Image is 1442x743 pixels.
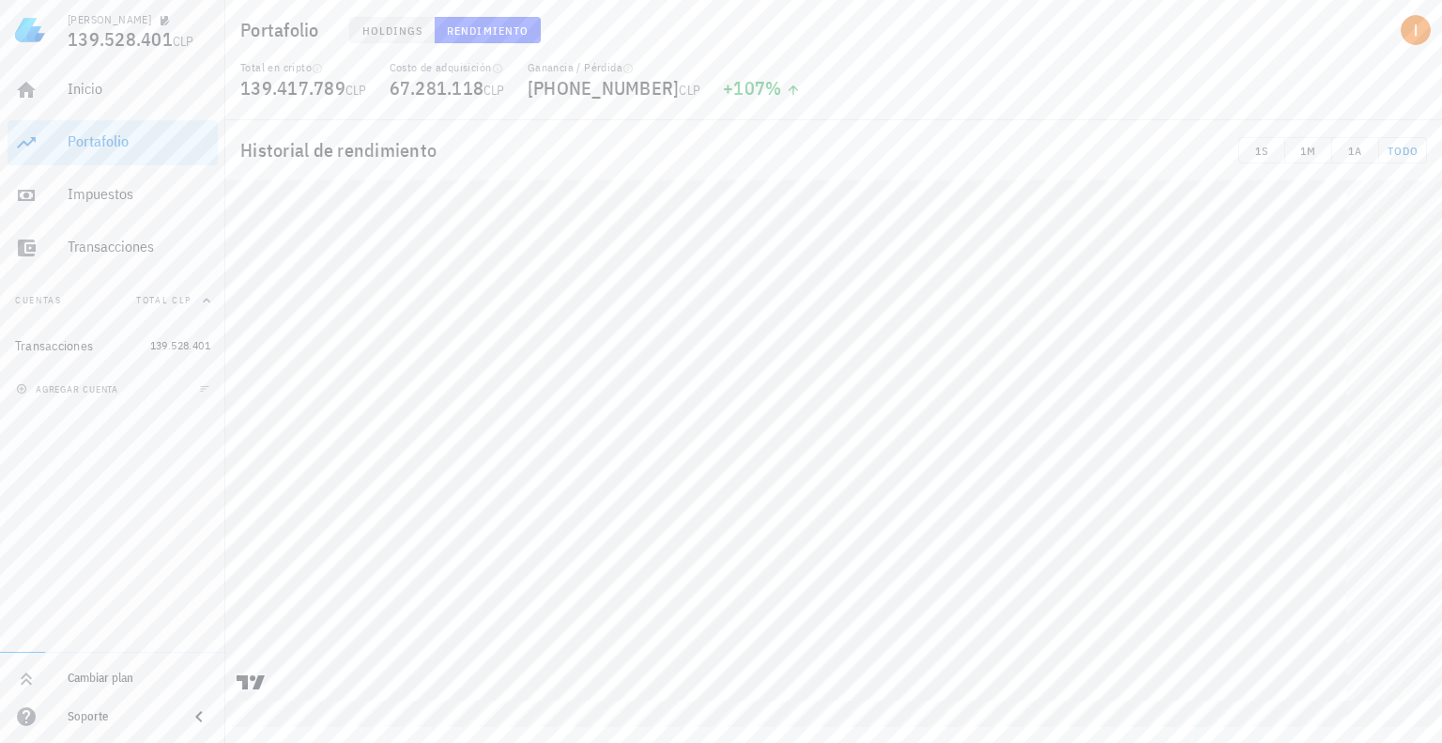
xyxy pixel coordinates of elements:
div: Ganancia / Pérdida [528,60,700,75]
div: +107 [723,79,801,98]
a: Charting by TradingView [235,673,268,691]
span: Rendimiento [446,23,529,38]
span: agregar cuenta [20,383,118,395]
span: CLP [345,82,367,99]
a: Transacciones [8,225,218,271]
span: % [765,75,781,101]
span: CLP [679,82,700,99]
div: Soporte [68,709,173,724]
div: avatar [1401,15,1431,45]
span: Holdings [361,23,423,38]
div: Transacciones [68,238,210,255]
div: Impuestos [68,185,210,203]
span: CLP [173,33,194,50]
span: 139.528.401 [150,338,210,352]
button: Rendimiento [435,17,541,43]
button: agregar cuenta [11,379,127,398]
a: Inicio [8,68,218,113]
span: 139.417.789 [240,75,345,101]
span: TODO [1387,144,1419,158]
span: CLP [483,82,505,99]
div: Portafolio [68,132,210,150]
div: Transacciones [15,338,93,354]
button: 1A [1332,137,1379,163]
button: 1M [1285,137,1332,163]
a: Transacciones 139.528.401 [8,323,218,368]
button: 1S [1238,137,1285,163]
span: 139.528.401 [68,26,173,52]
a: Impuestos [8,173,218,218]
div: [PERSON_NAME] [68,12,151,27]
span: 1A [1340,144,1371,158]
img: LedgiFi [15,15,45,45]
span: [PHONE_NUMBER] [528,75,680,101]
span: Total CLP [136,294,192,306]
div: Cambiar plan [68,671,210,686]
span: 1M [1293,144,1324,158]
a: Portafolio [8,120,218,165]
div: Historial de rendimiento [225,120,1442,180]
span: 1S [1247,144,1277,158]
button: Holdings [349,17,436,43]
div: Inicio [68,80,210,98]
button: TODO [1379,137,1427,163]
span: 67.281.118 [390,75,484,101]
button: CuentasTotal CLP [8,278,218,323]
div: Costo de adquisición [390,60,505,75]
h1: Portafolio [240,15,327,45]
div: Total en cripto [240,60,367,75]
